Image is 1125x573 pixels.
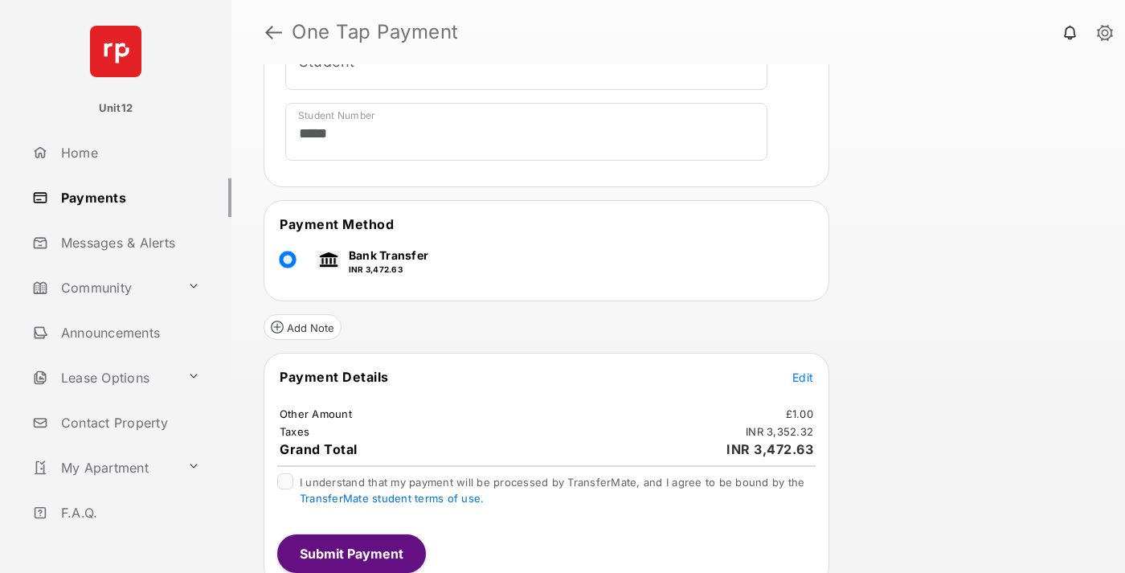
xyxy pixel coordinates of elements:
span: INR 3,472.63 [726,441,813,457]
a: Announcements [26,313,231,352]
img: svg+xml;base64,PHN2ZyB4bWxucz0iaHR0cDovL3d3dy53My5vcmcvMjAwMC9zdmciIHdpZHRoPSI2NCIgaGVpZ2h0PSI2NC... [90,26,141,77]
a: F.A.Q. [26,493,231,532]
a: My Apartment [26,448,181,487]
strong: One Tap Payment [292,23,459,42]
button: Add Note [264,314,342,340]
a: Home [26,133,231,172]
img: bank.png [317,251,341,268]
td: Other Amount [279,407,353,421]
span: Payment Method [280,216,394,232]
p: INR 3,472.63 [349,264,428,276]
span: Payment Details [280,369,389,385]
button: Edit [792,369,813,385]
p: Unit12 [99,100,133,117]
td: Taxes [279,424,310,439]
td: £1.00 [785,407,814,421]
button: Submit Payment [277,534,426,573]
p: Bank Transfer [349,247,428,264]
td: INR 3,352.32 [745,424,814,439]
span: Grand Total [280,441,358,457]
a: Community [26,268,181,307]
span: I understand that my payment will be processed by TransferMate, and I agree to be bound by the [300,476,804,505]
a: TransferMate student terms of use. [300,492,484,505]
a: Payments [26,178,231,217]
a: Contact Property [26,403,231,442]
a: Lease Options [26,358,181,397]
span: Edit [792,370,813,384]
a: Messages & Alerts [26,223,231,262]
